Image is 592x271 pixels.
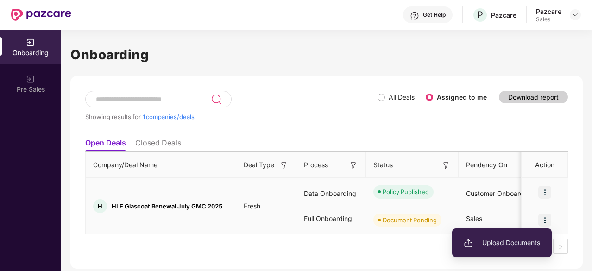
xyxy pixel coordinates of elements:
span: 1 companies/deals [142,113,195,120]
img: svg+xml;base64,PHN2ZyB3aWR0aD0iMjAiIGhlaWdodD0iMjAiIHZpZXdCb3g9IjAgMCAyMCAyMCIgZmlsbD0ibm9uZSIgeG... [464,239,473,248]
span: HLE Glascoat Renewal July GMC 2025 [112,202,222,210]
span: P [477,9,483,20]
div: Sales [536,16,561,23]
img: svg+xml;base64,PHN2ZyB3aWR0aD0iMTYiIGhlaWdodD0iMTYiIHZpZXdCb3g9IjAgMCAxNiAxNiIgZmlsbD0ibm9uZSIgeG... [349,161,358,170]
span: right [558,244,563,250]
div: Get Help [423,11,446,19]
th: Action [522,152,568,178]
div: H [93,199,107,213]
img: svg+xml;base64,PHN2ZyB3aWR0aD0iMTYiIGhlaWdodD0iMTYiIHZpZXdCb3g9IjAgMCAxNiAxNiIgZmlsbD0ibm9uZSIgeG... [441,161,451,170]
img: svg+xml;base64,PHN2ZyBpZD0iRHJvcGRvd24tMzJ4MzIiIHhtbG5zPSJodHRwOi8vd3d3LnczLm9yZy8yMDAwL3N2ZyIgd2... [572,11,579,19]
div: Pazcare [536,7,561,16]
img: icon [538,214,551,227]
span: Status [373,160,393,170]
label: Assigned to me [437,93,487,101]
img: svg+xml;base64,PHN2ZyBpZD0iSGVscC0zMngzMiIgeG1sbnM9Imh0dHA6Ly93d3cudzMub3JnLzIwMDAvc3ZnIiB3aWR0aD... [410,11,419,20]
img: svg+xml;base64,PHN2ZyB3aWR0aD0iMjAiIGhlaWdodD0iMjAiIHZpZXdCb3g9IjAgMCAyMCAyMCIgZmlsbD0ibm9uZSIgeG... [26,38,35,47]
div: Pazcare [491,11,516,19]
div: Document Pending [383,215,437,225]
span: Process [304,160,328,170]
img: icon [538,186,551,199]
li: Next Page [553,239,568,254]
img: svg+xml;base64,PHN2ZyB3aWR0aD0iMjQiIGhlaWdodD0iMjUiIHZpZXdCb3g9IjAgMCAyNCAyNSIgZmlsbD0ibm9uZSIgeG... [211,94,221,105]
span: Sales [466,214,482,222]
span: Customer Onboarding [466,189,533,197]
button: Download report [499,91,568,103]
button: right [553,239,568,254]
div: Data Onboarding [296,181,366,206]
label: All Deals [389,93,415,101]
div: Full Onboarding [296,206,366,231]
h1: Onboarding [70,44,583,65]
th: Company/Deal Name [86,152,236,178]
img: svg+xml;base64,PHN2ZyB3aWR0aD0iMjAiIGhlaWdodD0iMjAiIHZpZXdCb3g9IjAgMCAyMCAyMCIgZmlsbD0ibm9uZSIgeG... [26,75,35,84]
div: Showing results for [85,113,378,120]
span: Pendency On [466,160,507,170]
span: Deal Type [244,160,274,170]
li: Closed Deals [135,138,181,151]
div: Policy Published [383,187,429,196]
span: Upload Documents [464,238,540,248]
img: svg+xml;base64,PHN2ZyB3aWR0aD0iMTYiIGhlaWdodD0iMTYiIHZpZXdCb3g9IjAgMCAxNiAxNiIgZmlsbD0ibm9uZSIgeG... [279,161,289,170]
span: Fresh [236,202,268,210]
img: New Pazcare Logo [11,9,71,21]
li: Open Deals [85,138,126,151]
